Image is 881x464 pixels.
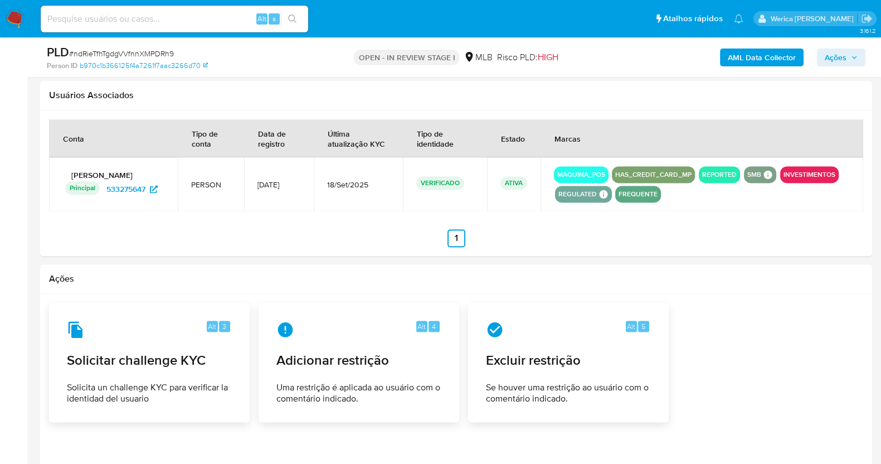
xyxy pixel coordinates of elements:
span: Atalhos rápidos [663,13,723,25]
div: MLB [464,51,492,64]
span: Alt [257,13,266,24]
h2: Usuários Associados [49,90,863,101]
b: Person ID [47,61,77,71]
span: HIGH [537,51,558,64]
span: s [272,13,276,24]
span: 3.161.2 [859,26,875,35]
p: werica.jgaldencio@mercadolivre.com [770,13,857,24]
button: Ações [817,49,865,66]
a: b970c1b366125f4a7261f7aac3266d70 [80,61,208,71]
p: OPEN - IN REVIEW STAGE I [354,50,459,65]
b: PLD [47,43,69,61]
span: Ações [825,49,846,66]
a: Notificações [734,14,743,23]
input: Pesquise usuários ou casos... [41,12,308,26]
button: AML Data Collector [720,49,804,66]
a: Sair [861,13,873,25]
span: # ndRieTfhTgdgVVfnnXMPDRh9 [69,48,174,59]
b: AML Data Collector [728,49,796,66]
button: search-icon [281,11,304,27]
h2: Ações [49,273,863,284]
span: Risco PLD: [497,51,558,64]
